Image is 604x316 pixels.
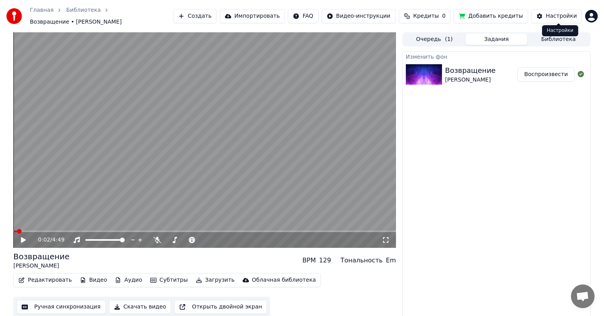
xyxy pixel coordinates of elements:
button: Кредиты0 [399,9,451,23]
button: Очередь [403,33,466,45]
div: Открытый чат [571,284,595,308]
nav: breadcrumb [30,6,173,26]
button: FAQ [288,9,318,23]
button: Видео [77,275,110,286]
span: 4:49 [52,236,64,244]
button: Субтитры [147,275,191,286]
img: youka [6,8,22,24]
div: Настройки [546,12,577,20]
button: Настройки [531,9,582,23]
button: Ручная синхронизация [17,300,106,314]
button: Создать [173,9,216,23]
div: Изменить фон [403,52,590,61]
div: Облачная библиотека [252,276,316,284]
button: Импортировать [220,9,285,23]
button: Загрузить [193,275,238,286]
a: Главная [30,6,53,14]
div: BPM [302,256,316,265]
div: Возвращение [13,251,70,262]
span: 0:02 [38,236,50,244]
span: 0 [442,12,446,20]
div: Em [386,256,396,265]
button: Воспроизвести [517,67,575,82]
div: Тональность [341,256,383,265]
div: [PERSON_NAME] [13,262,70,270]
div: Настройки [542,25,578,36]
a: Библиотека [66,6,101,14]
button: Открыть двойной экран [174,300,267,314]
span: ( 1 ) [445,35,453,43]
div: 129 [319,256,331,265]
button: Добавить кредиты [454,9,528,23]
button: Видео-инструкции [322,9,396,23]
div: / [38,236,57,244]
button: Редактировать [15,275,75,286]
span: Возвращение • [PERSON_NAME] [30,18,122,26]
div: [PERSON_NAME] [445,76,496,84]
span: Кредиты [413,12,439,20]
button: Аудио [112,275,145,286]
div: Возвращение [445,65,496,76]
button: Библиотека [527,33,589,45]
button: Задания [466,33,528,45]
button: Скачать видео [109,300,171,314]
